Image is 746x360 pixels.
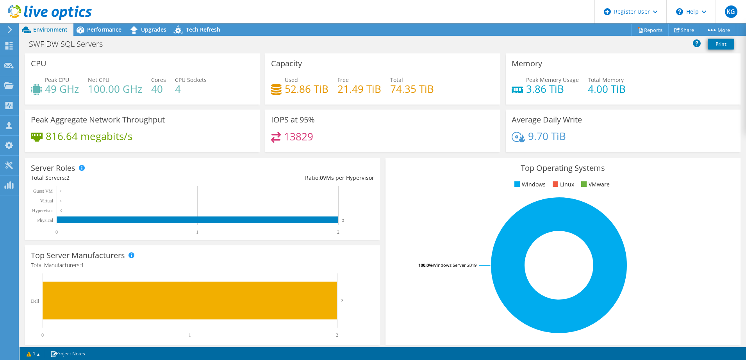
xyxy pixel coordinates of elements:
span: Used [285,76,298,83]
text: 0 [61,209,62,213]
text: 0 [61,189,62,193]
text: 2 [337,229,339,235]
a: 1 [21,349,45,358]
li: Linux [551,180,574,189]
h3: Server Roles [31,164,75,172]
h3: Memory [512,59,542,68]
text: 2 [336,332,338,338]
h3: Peak Aggregate Network Throughput [31,115,165,124]
li: VMware [579,180,610,189]
svg: \n [676,8,683,15]
text: 0 [41,332,44,338]
text: 2 [341,298,343,303]
h4: 816.64 megabits/s [46,132,132,140]
h3: Average Daily Write [512,115,582,124]
text: 1 [196,229,198,235]
div: Total Servers: [31,174,202,182]
span: Cores [151,76,166,83]
a: More [700,24,736,36]
span: 2 [66,174,70,181]
a: Print [708,39,734,50]
h1: SWF DW SQL Servers [25,40,115,48]
h4: 49 GHz [45,85,79,93]
h3: CPU [31,59,46,68]
div: Ratio: VMs per Hypervisor [202,174,374,182]
text: Guest VM [33,188,53,194]
h4: Total Manufacturers: [31,261,374,270]
h4: 100.00 GHz [88,85,142,93]
span: Environment [33,26,68,33]
a: Reports [631,24,669,36]
span: 0 [320,174,323,181]
h4: 40 [151,85,166,93]
span: Total [390,76,403,83]
text: Physical [37,218,53,223]
tspan: Windows Server 2019 [433,262,477,268]
span: Free [337,76,349,83]
h4: 4.00 TiB [588,85,626,93]
h4: 3.86 TiB [526,85,579,93]
span: CPU Sockets [175,76,207,83]
h4: 21.49 TiB [337,85,381,93]
span: Upgrades [141,26,166,33]
h3: Capacity [271,59,302,68]
h3: IOPS at 95% [271,115,315,124]
h4: 13829 [284,132,313,141]
span: KG [725,5,737,18]
h4: 4 [175,85,207,93]
li: Windows [512,180,546,189]
text: 0 [55,229,58,235]
h4: 74.35 TiB [390,85,434,93]
a: Project Notes [45,349,91,358]
h4: 9.70 TiB [528,132,566,140]
span: Performance [87,26,121,33]
text: Hypervisor [32,208,53,213]
text: Dell [31,298,39,304]
span: Peak Memory Usage [526,76,579,83]
span: Net CPU [88,76,109,83]
a: Share [668,24,700,36]
text: 1 [189,332,191,338]
span: Tech Refresh [186,26,220,33]
span: Total Memory [588,76,624,83]
h3: Top Server Manufacturers [31,251,125,260]
h3: Top Operating Systems [391,164,735,172]
span: Peak CPU [45,76,69,83]
h4: 52.86 TiB [285,85,328,93]
text: 2 [342,218,344,222]
span: 1 [81,261,84,269]
tspan: 100.0% [418,262,433,268]
text: 0 [61,199,62,203]
text: Virtual [40,198,54,204]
